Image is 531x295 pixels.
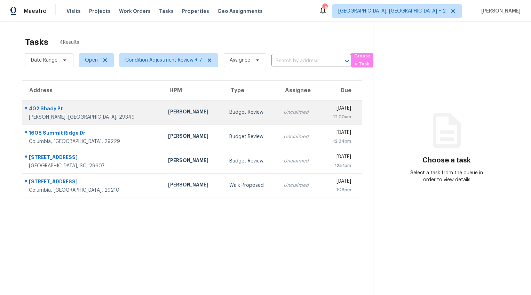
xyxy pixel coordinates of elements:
div: Walk Proposed [229,182,272,189]
div: 56 [322,4,327,11]
div: 12:51pm [326,162,351,169]
div: Budget Review [229,158,272,165]
span: Projects [89,8,111,15]
div: Budget Review [229,133,272,140]
div: Unclaimed [284,182,316,189]
span: Date Range [31,57,57,64]
button: Create a Task [351,53,373,67]
th: Address [22,81,163,100]
h3: Choose a task [422,157,471,164]
span: Work Orders [119,8,151,15]
div: [DATE] [326,153,351,162]
div: [STREET_ADDRESS] [29,154,157,162]
th: Type [224,81,278,100]
div: Unclaimed [284,158,316,165]
span: 4 Results [60,39,79,46]
div: [DATE] [326,129,351,138]
div: [PERSON_NAME] [168,133,218,141]
div: 12:34pm [326,138,351,145]
span: Condition Adjustment Review + 7 [125,57,202,64]
span: Properties [182,8,209,15]
div: [PERSON_NAME] [168,108,218,117]
div: 12:00am [326,113,351,120]
span: [PERSON_NAME] [478,8,521,15]
span: [GEOGRAPHIC_DATA], [GEOGRAPHIC_DATA] + 2 [338,8,446,15]
div: [PERSON_NAME], [GEOGRAPHIC_DATA], 29349 [29,114,157,121]
div: 1:26pm [326,186,351,193]
div: Budget Review [229,109,272,116]
div: Columbia, [GEOGRAPHIC_DATA], 29229 [29,138,157,145]
input: Search by address [271,56,332,66]
h2: Tasks [25,39,48,46]
span: Open [85,57,98,64]
div: Columbia, [GEOGRAPHIC_DATA], 29210 [29,187,157,194]
div: [PERSON_NAME] [168,181,218,190]
div: [DATE] [326,105,351,113]
button: Open [342,56,352,66]
th: HPM [163,81,224,100]
th: Assignee [278,81,321,100]
span: Geo Assignments [217,8,263,15]
div: Unclaimed [284,133,316,140]
span: Visits [66,8,81,15]
div: 402 Shady Pt [29,105,157,114]
span: Assignee [230,57,250,64]
div: [STREET_ADDRESS] [29,178,157,187]
span: Maestro [24,8,47,15]
div: [DATE] [326,178,351,186]
div: Unclaimed [284,109,316,116]
th: Due [321,81,362,100]
span: Tasks [159,9,174,14]
div: [GEOGRAPHIC_DATA], SC, 29607 [29,162,157,169]
div: 1608 Summit Ridge Dr [29,129,157,138]
span: Create a Task [355,52,370,68]
div: Select a task from the queue in order to view details [410,169,483,183]
div: [PERSON_NAME] [168,157,218,166]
